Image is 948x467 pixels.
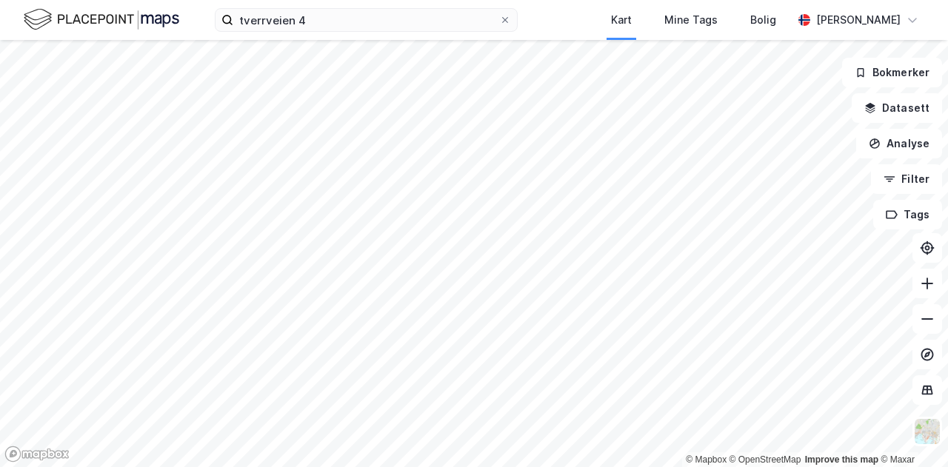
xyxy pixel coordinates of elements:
button: Analyse [856,129,942,158]
a: Mapbox [686,454,727,465]
a: Improve this map [805,454,878,465]
input: Søk på adresse, matrikkel, gårdeiere, leietakere eller personer [233,9,499,31]
a: Mapbox homepage [4,446,70,463]
iframe: Chat Widget [874,396,948,467]
div: Kart [611,11,632,29]
div: Bolig [750,11,776,29]
button: Filter [871,164,942,194]
button: Tags [873,200,942,229]
button: Datasett [852,93,942,123]
img: logo.f888ab2527a4732fd821a326f86c7f29.svg [24,7,179,33]
div: Mine Tags [664,11,718,29]
button: Bokmerker [842,58,942,87]
a: OpenStreetMap [730,454,801,465]
div: [PERSON_NAME] [816,11,901,29]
